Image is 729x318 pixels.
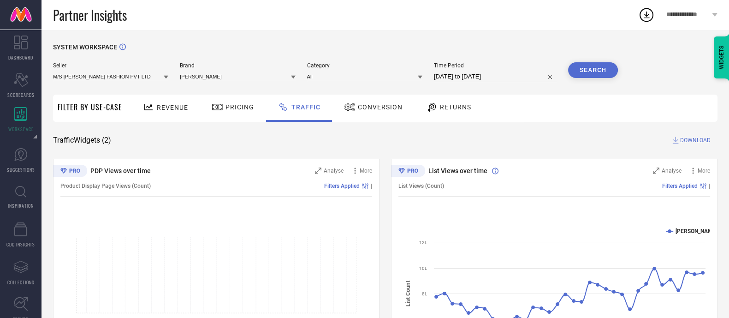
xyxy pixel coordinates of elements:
text: 8L [422,291,427,296]
span: Traffic [291,103,320,111]
span: CDC INSIGHTS [6,241,35,248]
span: Seller [53,62,168,69]
span: Filters Applied [324,183,360,189]
span: List Views (Count) [398,183,444,189]
span: Filter By Use-Case [58,102,122,113]
span: | [709,183,710,189]
span: Filters Applied [662,183,698,189]
svg: Zoom [315,168,321,174]
span: Returns [440,103,471,111]
span: DOWNLOAD [680,136,711,145]
span: Product Display Page Views (Count) [60,183,151,189]
span: More [698,168,710,174]
button: Search [568,62,618,78]
svg: Zoom [653,168,659,174]
span: List Views over time [428,167,487,174]
span: Traffic Widgets ( 2 ) [53,136,111,145]
span: SYSTEM WORKSPACE [53,43,117,51]
text: 12L [419,240,427,245]
div: Premium [53,165,87,179]
span: Pricing [225,103,254,111]
span: DASHBOARD [8,54,33,61]
div: Premium [391,165,425,179]
span: Analyse [662,168,682,174]
tspan: List Count [405,281,411,306]
span: Time Period [434,62,557,69]
span: Conversion [358,103,403,111]
span: PDP Views over time [90,167,151,174]
span: SUGGESTIONS [7,166,35,173]
span: INSPIRATION [8,202,34,209]
span: SCORECARDS [7,91,35,98]
span: | [371,183,372,189]
span: Category [307,62,422,69]
div: Open download list [638,6,655,23]
span: COLLECTIONS [7,279,35,286]
text: 10L [419,266,427,271]
input: Select time period [434,71,557,82]
span: More [360,168,372,174]
span: Analyse [324,168,344,174]
span: Brand [180,62,295,69]
span: Partner Insights [53,6,127,24]
span: Revenue [157,104,188,111]
span: WORKSPACE [8,126,34,132]
text: [PERSON_NAME] [676,228,717,234]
